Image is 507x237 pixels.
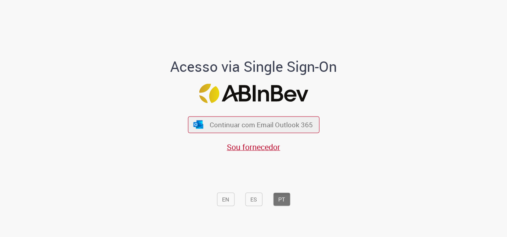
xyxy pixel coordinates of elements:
[227,141,280,152] a: Sou fornecedor
[217,192,234,206] button: EN
[245,192,262,206] button: ES
[273,192,290,206] button: PT
[188,117,319,133] button: ícone Azure/Microsoft 360 Continuar com Email Outlook 365
[199,84,308,103] img: Logo ABInBev
[143,58,364,74] h1: Acesso via Single Sign-On
[193,120,204,128] img: ícone Azure/Microsoft 360
[210,120,313,129] span: Continuar com Email Outlook 365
